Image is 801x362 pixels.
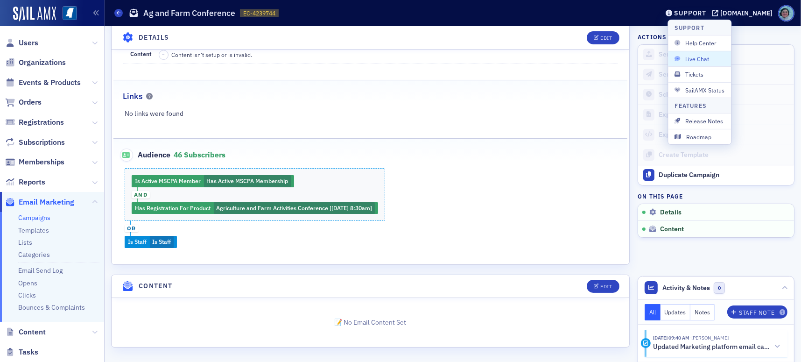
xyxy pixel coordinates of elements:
[19,157,64,167] span: Memberships
[660,225,684,234] span: Content
[18,226,49,234] a: Templates
[675,133,724,141] span: Roadmap
[19,38,38,48] span: Users
[587,31,619,44] button: Edit
[334,318,344,327] span: 📝
[668,35,731,50] button: Help Center
[139,281,173,291] h4: Content
[659,171,789,179] div: Duplicate Campaign
[668,82,731,97] button: SailAMX Status
[143,7,235,19] h1: Ag and Farm Conference
[18,266,63,275] a: Email Send Log
[13,7,56,21] img: SailAMX
[243,9,275,17] span: EC-4239744
[675,55,724,63] span: Live Chat
[653,343,770,351] h5: Updated Marketing platform email campaign: Ag and Farm Conference
[19,197,74,207] span: Email Marketing
[5,97,42,107] a: Orders
[5,38,38,48] a: Users
[18,279,37,287] a: Opens
[18,303,85,312] a: Bounces & Complaints
[638,165,794,185] button: Duplicate Campaign
[120,149,171,162] span: Audience
[5,78,81,88] a: Events & Products
[5,327,46,337] a: Content
[5,137,65,148] a: Subscriptions
[675,23,704,32] h4: Support
[112,298,629,347] span: No Email Content Set
[659,151,789,159] div: Create Template
[19,97,42,107] span: Orders
[674,9,706,17] div: Support
[5,347,38,357] a: Tasks
[659,91,789,99] div: Schedule Send
[659,50,789,59] div: Send Test
[659,111,789,119] div: Export HTML
[162,51,165,58] span: –
[714,282,725,294] span: 0
[18,213,50,222] a: Campaigns
[600,284,612,289] div: Edit
[174,150,225,159] span: 46 Subscribers
[19,78,81,88] span: Events & Products
[668,114,731,128] button: Release Notes
[113,109,628,119] div: No links were found
[18,291,36,299] a: Clicks
[645,304,660,320] button: All
[675,117,724,125] span: Release Notes
[675,39,724,47] span: Help Center
[660,208,682,217] span: Details
[587,280,619,293] button: Edit
[19,347,38,357] span: Tasks
[123,90,143,102] h2: Links
[720,9,773,17] div: [DOMAIN_NAME]
[668,51,731,66] button: Live Chat
[638,192,794,200] h4: On this page
[5,197,74,207] a: Email Marketing
[18,250,50,259] a: Categories
[653,342,781,352] button: Updated Marketing platform email campaign: Ag and Farm Conference
[727,305,787,319] button: Staff Note
[19,117,64,128] span: Registrations
[638,33,667,41] h4: Actions
[689,334,729,341] span: Rachel Shirley
[19,327,46,337] span: Content
[131,50,152,57] span: Content
[739,310,774,315] div: Staff Note
[675,85,724,94] span: SailAMX Status
[56,6,77,22] a: View Homepage
[5,177,45,187] a: Reports
[600,35,612,40] div: Edit
[663,283,710,293] span: Activity & Notes
[172,50,253,59] span: Content isn't setup or is invalid.
[659,131,789,139] div: Export Template
[778,5,794,21] span: Profile
[675,101,706,110] h4: Features
[641,338,651,348] div: Activity
[668,66,731,82] button: Tickets
[5,57,66,68] a: Organizations
[659,71,789,79] div: Send Now
[653,334,689,341] time: 8/11/2025 09:40 AM
[5,157,64,167] a: Memberships
[660,304,691,320] button: Updates
[675,70,724,78] span: Tickets
[19,177,45,187] span: Reports
[63,6,77,21] img: SailAMX
[712,10,776,16] button: [DOMAIN_NAME]
[5,117,64,128] a: Registrations
[690,304,715,320] button: Notes
[19,137,65,148] span: Subscriptions
[19,57,66,68] span: Organizations
[18,238,32,247] a: Lists
[139,33,169,43] h4: Details
[668,129,731,144] button: Roadmap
